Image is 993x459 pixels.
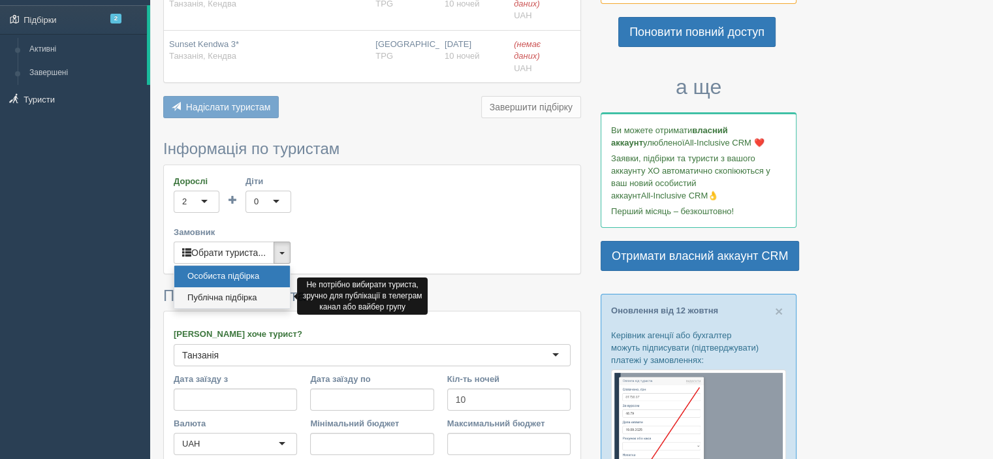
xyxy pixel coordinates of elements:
[297,277,428,315] div: Не потрібно вибирати туриста, зручно для публікації в телеграм канал або вайбер групу
[684,138,764,148] span: All-Inclusive CRM ❤️
[611,329,786,366] p: Керівник агенції або бухгалтер можуть підписувати (підтверджувати) платежі у замовленнях:
[174,175,219,187] label: Дорослі
[611,125,728,148] b: власний аккаунт
[174,242,274,264] button: Обрати туриста...
[186,102,271,112] span: Надіслати туристам
[182,195,187,208] div: 2
[514,63,531,73] span: UAH
[445,39,503,63] div: [DATE]
[24,38,147,61] a: Активні
[163,140,581,157] h3: Інформація по туристам
[611,205,786,217] p: Перший місяць – безкоштовно!
[641,191,719,200] span: All-Inclusive CRM👌
[447,417,571,430] label: Максимальний бюджет
[169,39,239,49] span: Sunset Kendwa 3*
[481,96,581,118] button: Завершити підбірку
[310,373,433,385] label: Дата заїзду по
[254,195,259,208] div: 0
[174,373,297,385] label: Дата заїзду з
[169,51,236,61] span: Танзанія, Кендва
[445,51,479,61] span: 10 ночей
[611,124,786,149] p: Ви можете отримати улюбленої
[775,304,783,319] span: ×
[611,152,786,202] p: Заявки, підбірки та туристи з вашого аккаунту ХО автоматично скопіюються у ваш новий особистий ак...
[174,417,297,430] label: Валюта
[601,241,799,271] a: Отримати власний аккаунт CRM
[310,417,433,430] label: Мінімальний бюджет
[601,76,796,99] h3: а ще
[182,349,219,362] div: Танзанія
[447,373,571,385] label: Кіл-ть ночей
[174,328,571,340] label: [PERSON_NAME] хоче турист?
[174,226,571,238] label: Замовник
[110,14,121,24] span: 2
[447,388,571,411] input: 7-10 або 7,10,14
[611,306,718,315] a: Оновлення від 12 жовтня
[514,10,531,20] span: UAH
[24,61,147,85] a: Завершені
[163,287,306,304] span: Побажання туриста
[618,17,776,47] a: Поновити повний доступ
[163,96,279,118] button: Надіслати туристам
[375,39,434,63] div: [GEOGRAPHIC_DATA]
[514,39,541,61] span: (немає даних)
[174,287,290,309] a: Публічна підбірка
[375,51,393,61] span: TPG
[775,304,783,318] button: Close
[182,437,200,451] div: UAH
[174,266,290,287] a: Особиста підбірка
[245,175,291,187] label: Діти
